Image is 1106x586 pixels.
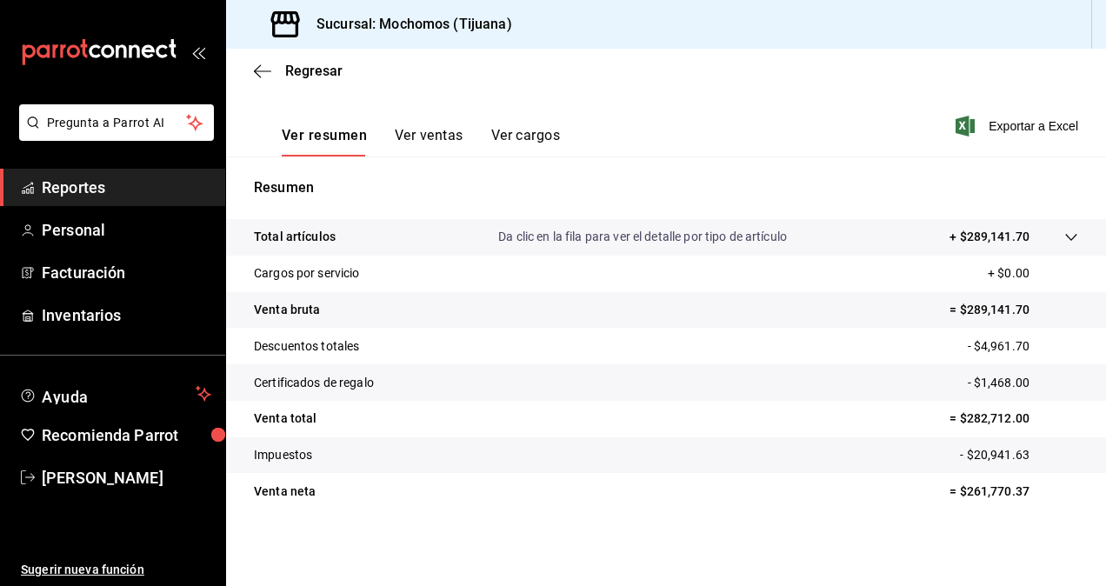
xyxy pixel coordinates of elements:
[254,228,336,246] p: Total artículos
[42,383,189,404] span: Ayuda
[254,264,360,283] p: Cargos por servicio
[988,264,1078,283] p: + $0.00
[254,63,343,79] button: Regresar
[968,374,1078,392] p: - $1,468.00
[282,127,367,156] button: Ver resumen
[42,303,211,327] span: Inventarios
[282,127,560,156] div: navigation tabs
[21,561,211,579] span: Sugerir nueva función
[303,14,512,35] h3: Sucursal: Mochomos (Tijuana)
[395,127,463,156] button: Ver ventas
[19,104,214,141] button: Pregunta a Parrot AI
[42,261,211,284] span: Facturación
[949,228,1029,246] p: + $289,141.70
[949,410,1078,428] p: = $282,712.00
[47,114,187,132] span: Pregunta a Parrot AI
[12,126,214,144] a: Pregunta a Parrot AI
[968,337,1078,356] p: - $4,961.70
[498,228,787,246] p: Da clic en la fila para ver el detalle por tipo de artículo
[42,423,211,447] span: Recomienda Parrot
[254,374,374,392] p: Certificados de regalo
[949,483,1078,501] p: = $261,770.37
[960,446,1078,464] p: - $20,941.63
[254,301,320,319] p: Venta bruta
[191,45,205,59] button: open_drawer_menu
[959,116,1078,137] button: Exportar a Excel
[285,63,343,79] span: Regresar
[42,466,211,489] span: [PERSON_NAME]
[42,218,211,242] span: Personal
[254,177,1078,198] p: Resumen
[254,446,312,464] p: Impuestos
[949,301,1078,319] p: = $289,141.70
[254,410,316,428] p: Venta total
[491,127,561,156] button: Ver cargos
[42,176,211,199] span: Reportes
[254,337,359,356] p: Descuentos totales
[254,483,316,501] p: Venta neta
